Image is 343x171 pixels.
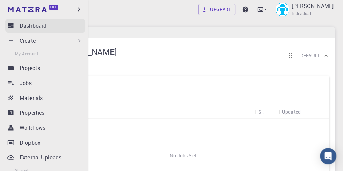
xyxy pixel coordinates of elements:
[255,105,279,119] div: Status
[20,64,40,72] p: Projects
[31,38,335,73] div: Mads Christensen[PERSON_NAME]IndividualReorder cardsDefault
[5,76,85,90] a: Jobs
[20,22,46,30] p: Dashboard
[8,7,47,12] img: logo
[5,121,85,134] a: Workflows
[5,91,85,105] a: Materials
[15,51,38,56] span: My Account
[20,153,61,162] p: External Uploads
[300,52,320,59] h6: Default
[264,106,275,117] button: Sort
[54,105,255,119] div: Name
[14,5,38,11] span: Support
[284,49,297,62] button: Reorder cards
[258,105,264,119] div: Status
[5,61,85,75] a: Projects
[20,94,43,102] p: Materials
[301,106,311,117] button: Sort
[42,81,324,92] h5: Jobs
[20,79,32,87] p: Jobs
[276,3,289,16] img: Mads Christensen
[5,151,85,164] a: External Uploads
[5,106,85,120] a: Properties
[20,124,45,132] p: Workflows
[42,92,324,100] h6: Recent Jobs
[20,37,36,45] p: Create
[5,19,85,33] a: Dashboard
[5,136,85,149] a: Dropbox
[279,105,329,119] div: Updated
[282,105,301,119] div: Updated
[198,4,235,15] a: Upgrade
[292,2,334,10] p: [PERSON_NAME]
[20,109,45,117] p: Properties
[20,138,40,147] p: Dropbox
[320,148,336,164] div: Open Intercom Messenger
[5,34,85,47] div: Create
[292,10,311,17] span: Individual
